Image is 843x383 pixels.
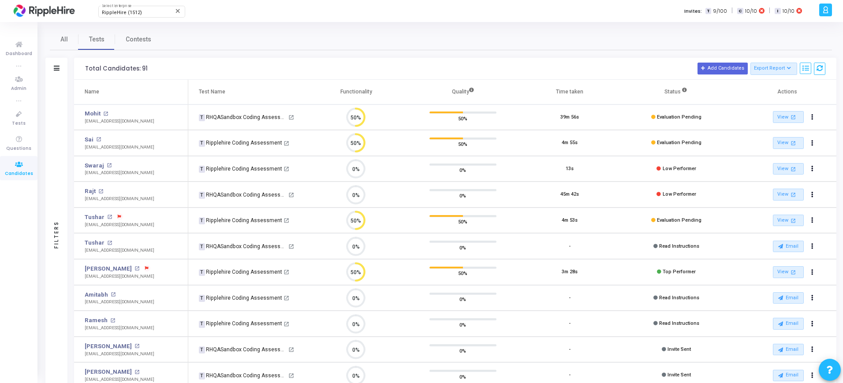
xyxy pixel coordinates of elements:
span: 0% [459,295,466,304]
span: I [775,8,780,15]
div: - [569,294,571,302]
th: Functionality [303,80,410,104]
div: [EMAIL_ADDRESS][DOMAIN_NAME] [85,118,154,125]
mat-icon: open_in_new [288,373,294,379]
a: Tushar [85,238,104,247]
div: 4m 55s [562,139,578,147]
a: [PERSON_NAME] [85,368,132,376]
th: Test Name [188,80,302,104]
span: T [705,8,711,15]
div: Ripplehire Coding Assessment [199,268,282,276]
img: logo [11,2,77,20]
div: RHQASandbox Coding Assessment [199,191,287,199]
button: Email [773,241,804,252]
a: Amitabh [85,290,108,299]
div: [EMAIL_ADDRESS][DOMAIN_NAME] [85,170,154,176]
span: Candidates [5,170,33,178]
div: - [569,320,571,327]
button: Actions [806,266,818,279]
mat-icon: open_in_new [288,115,294,120]
div: [EMAIL_ADDRESS][DOMAIN_NAME] [85,196,154,202]
span: Read Instructions [659,295,699,301]
mat-icon: open_in_new [134,266,139,271]
mat-icon: open_in_new [107,163,112,168]
button: Actions [806,163,818,175]
div: Filters [52,186,60,283]
a: Sai [85,135,93,144]
div: [EMAIL_ADDRESS][DOMAIN_NAME] [85,247,154,254]
span: 50% [458,114,467,123]
div: RHQASandbox Coding Assessment [199,346,287,353]
th: Status [623,80,730,104]
div: Name [85,87,99,97]
mat-icon: open_in_new [96,137,101,142]
mat-icon: open_in_new [790,113,797,121]
mat-icon: open_in_new [107,215,112,219]
div: 13s [566,165,574,173]
span: Contests [126,35,151,44]
span: T [199,114,205,121]
span: T [199,243,205,250]
span: Questions [6,145,31,152]
div: [EMAIL_ADDRESS][DOMAIN_NAME] [85,299,154,305]
th: Actions [730,80,836,104]
button: Actions [806,343,818,356]
span: T [199,346,205,353]
span: 50% [458,269,467,278]
div: RHQASandbox Coding Assessment [199,242,287,250]
div: - [569,346,571,353]
span: RippleHire (1512) [102,10,142,15]
mat-icon: open_in_new [283,218,289,223]
mat-icon: open_in_new [111,292,116,297]
button: Actions [806,111,818,123]
a: View [773,266,804,278]
button: Actions [806,189,818,201]
button: Actions [806,369,818,382]
div: RHQASandbox Coding Assessment [199,372,287,379]
div: RHQASandbox Coding Assessment [199,113,287,121]
button: Export Report [750,63,798,75]
span: Read Instructions [659,243,699,249]
div: Total Candidates: 91 [85,65,148,72]
div: [EMAIL_ADDRESS][DOMAIN_NAME] [85,222,154,228]
div: 4m 53s [562,217,578,224]
span: T [199,140,205,147]
span: 0% [459,372,466,381]
span: Admin [11,85,26,93]
a: [PERSON_NAME] [85,264,132,273]
div: 39m 56s [560,114,579,121]
span: T [199,372,205,379]
mat-icon: open_in_new [98,189,103,194]
span: 10/10 [745,7,757,15]
button: Email [773,292,804,304]
span: 0% [459,191,466,200]
span: Invite Sent [668,346,691,352]
mat-icon: open_in_new [283,321,289,327]
button: Email [773,344,804,355]
div: [EMAIL_ADDRESS][DOMAIN_NAME] [85,351,154,357]
button: Email [773,318,804,329]
a: Tushar [85,213,104,222]
div: 3m 28s [562,268,578,276]
button: Actions [806,292,818,304]
div: [EMAIL_ADDRESS][DOMAIN_NAME] [85,144,154,151]
span: Tests [89,35,104,44]
mat-icon: open_in_new [283,269,289,275]
span: 0% [459,320,466,329]
mat-icon: open_in_new [790,165,797,173]
span: C [737,8,743,15]
a: [PERSON_NAME] [85,342,132,351]
div: Ripplehire Coding Assessment [199,165,282,173]
mat-icon: open_in_new [103,112,108,116]
mat-icon: open_in_new [283,141,289,146]
span: Evaluation Pending [657,217,701,223]
a: Rajt [85,187,96,196]
span: 9/100 [713,7,727,15]
mat-icon: open_in_new [107,241,112,245]
div: 45m 42s [560,191,579,198]
span: 0% [459,166,466,175]
button: Add Candidates [698,63,748,74]
span: 0% [459,346,466,355]
span: T [199,166,205,173]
